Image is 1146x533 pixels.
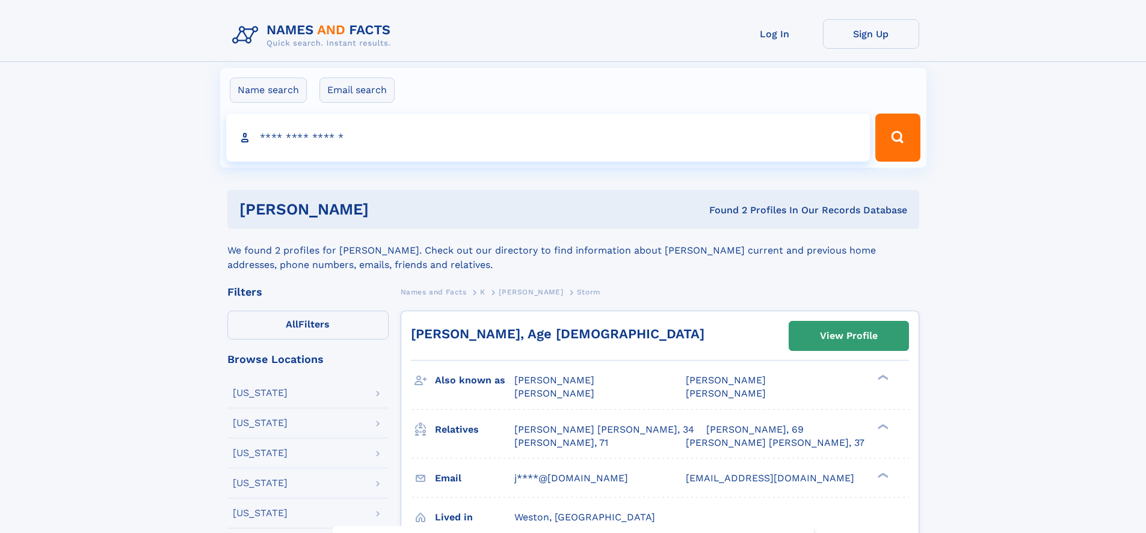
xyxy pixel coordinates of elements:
span: Weston, [GEOGRAPHIC_DATA] [514,511,655,523]
div: ❯ [875,374,889,382]
h3: Lived in [435,507,514,528]
a: [PERSON_NAME] [499,284,563,299]
button: Search Button [875,114,920,162]
span: [PERSON_NAME] [686,388,766,399]
span: All [286,318,298,330]
div: [US_STATE] [233,448,288,458]
a: K [480,284,485,299]
div: [US_STATE] [233,508,288,518]
label: Email search [319,78,395,103]
div: Found 2 Profiles In Our Records Database [539,204,907,217]
div: [US_STATE] [233,388,288,398]
div: [US_STATE] [233,418,288,428]
label: Filters [227,311,389,340]
span: K [480,288,485,296]
span: [EMAIL_ADDRESS][DOMAIN_NAME] [686,472,854,484]
a: [PERSON_NAME], 69 [706,423,804,436]
label: Name search [230,78,307,103]
a: Sign Up [823,19,919,49]
img: Logo Names and Facts [227,19,401,52]
span: [PERSON_NAME] [499,288,563,296]
a: [PERSON_NAME], 71 [514,436,608,449]
h3: Email [435,468,514,489]
h3: Relatives [435,419,514,440]
span: [PERSON_NAME] [514,374,594,386]
a: Names and Facts [401,284,467,299]
span: [PERSON_NAME] [686,374,766,386]
span: Storm [577,288,600,296]
div: ❯ [875,471,889,479]
a: [PERSON_NAME], Age [DEMOGRAPHIC_DATA] [411,326,704,341]
div: [US_STATE] [233,478,288,488]
div: Browse Locations [227,354,389,365]
a: Log In [727,19,823,49]
a: [PERSON_NAME] [PERSON_NAME], 34 [514,423,694,436]
h1: [PERSON_NAME] [239,202,539,217]
div: We found 2 profiles for [PERSON_NAME]. Check out our directory to find information about [PERSON_... [227,229,919,272]
span: [PERSON_NAME] [514,388,594,399]
a: [PERSON_NAME] [PERSON_NAME], 37 [686,436,864,449]
div: View Profile [820,322,878,350]
div: ❯ [875,422,889,430]
input: search input [226,114,870,162]
a: View Profile [789,321,908,350]
div: Filters [227,287,389,297]
h3: Also known as [435,370,514,391]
